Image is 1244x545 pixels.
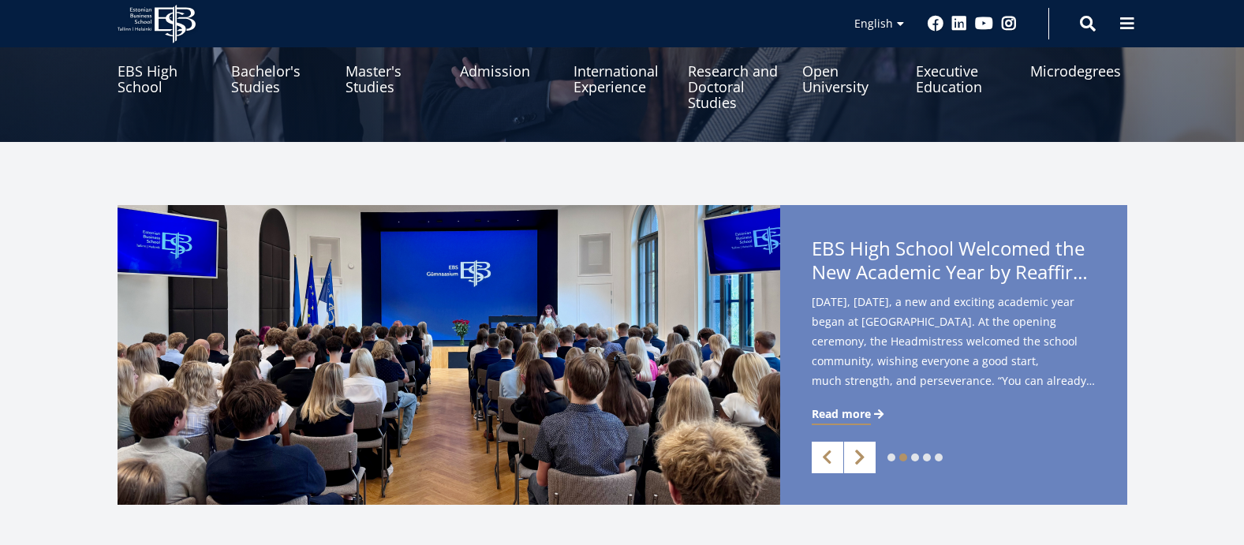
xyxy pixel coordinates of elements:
[460,32,557,110] a: Admission
[844,442,876,473] a: Next
[951,16,967,32] a: Linkedin
[923,454,931,461] a: 4
[812,406,887,422] a: Read more
[118,32,215,110] a: EBS High School
[812,442,843,473] a: Previous
[1030,32,1127,110] a: Microdegrees
[346,32,443,110] a: Master's Studies
[812,237,1096,289] span: EBS High School Welcomed the
[802,32,899,110] a: Open University
[1001,16,1017,32] a: Instagram
[812,371,1096,390] span: much strength, and perseverance. “You can already feel the autumn in the air – and in a way it’s ...
[899,454,907,461] a: 2
[812,260,1096,284] span: New Academic Year by Reaffirming Its Core Values
[935,454,943,461] a: 5
[928,16,943,32] a: Facebook
[688,32,785,110] a: Research and Doctoral Studies
[812,406,871,422] span: Read more
[812,292,1096,396] span: [DATE], [DATE], a new and exciting academic year began at [GEOGRAPHIC_DATA]. At the opening cerem...
[916,32,1013,110] a: Executive Education
[573,32,671,110] a: International Experience
[887,454,895,461] a: 1
[231,32,328,110] a: Bachelor's Studies
[975,16,993,32] a: Youtube
[911,454,919,461] a: 3
[118,205,780,505] img: a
